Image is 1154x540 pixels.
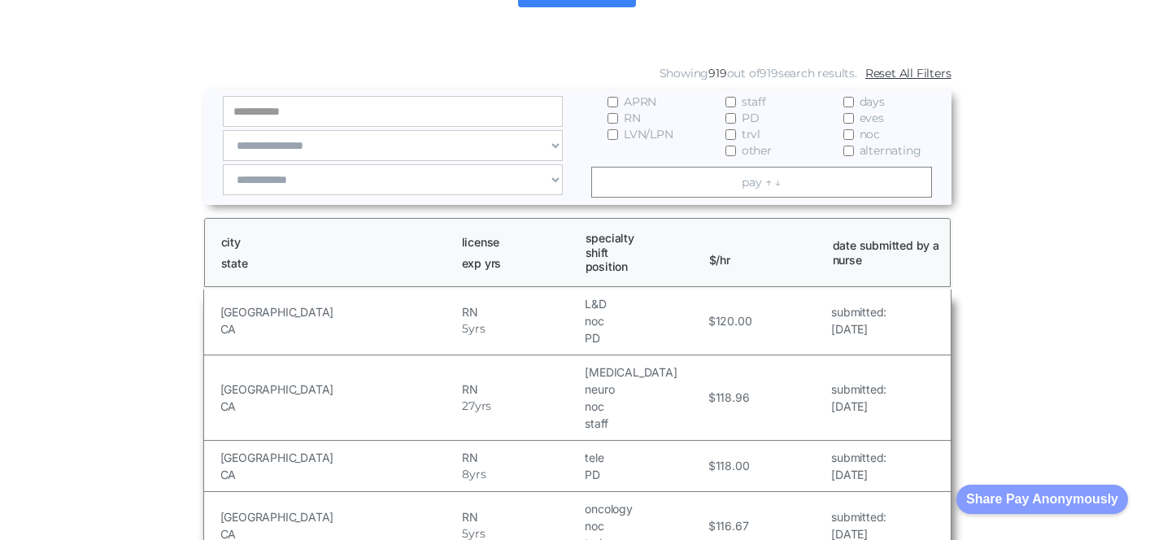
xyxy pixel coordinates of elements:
h5: $ [708,312,716,329]
h5: CA [220,398,459,415]
input: staff [725,97,736,107]
span: other [742,142,772,159]
a: submitted:[DATE] [831,303,886,337]
h5: submitted: [831,449,886,466]
h5: noc [585,517,703,534]
input: noc [843,129,854,140]
h1: $/hr [709,238,818,267]
h5: [GEOGRAPHIC_DATA] [220,449,459,466]
form: Email Form [203,61,952,205]
span: RN [624,110,641,126]
h5: [DATE] [831,398,886,415]
input: PD [725,113,736,124]
h5: [DATE] [831,320,886,337]
a: submitted:[DATE] [831,381,886,415]
span: APRN [624,94,656,110]
a: Reset All Filters [865,65,952,81]
h5: [GEOGRAPHIC_DATA] [220,381,459,398]
h5: RN [462,508,581,525]
h5: PD [585,466,703,483]
span: noc [860,126,880,142]
h5: L&D [585,295,703,312]
h5: RN [462,303,581,320]
h1: date submitted by a nurse [833,238,942,267]
h5: RN [462,381,581,398]
h1: license [462,235,571,250]
span: eves [860,110,884,126]
span: PD [742,110,760,126]
input: alternating [843,146,854,156]
h5: 118.00 [716,457,750,474]
h5: 5 [462,320,468,337]
span: alternating [860,142,921,159]
h5: noc [585,312,703,329]
h1: position [586,259,695,274]
h1: specialty [586,231,695,246]
h5: $ [708,389,716,406]
a: pay ↑ ↓ [591,167,932,198]
h5: 27 [462,398,475,415]
span: days [860,94,885,110]
h5: yrs [469,466,486,483]
input: eves [843,113,854,124]
a: submitted:[DATE] [831,449,886,483]
input: days [843,97,854,107]
h5: RN [462,449,581,466]
h5: 116.67 [716,517,749,534]
h5: yrs [475,398,491,415]
h5: $ [708,517,716,534]
span: staff [742,94,766,110]
h5: [MEDICAL_DATA] neuro [585,364,703,398]
h5: submitted: [831,381,886,398]
input: other [725,146,736,156]
h1: shift [586,246,695,260]
span: 919 [708,66,726,81]
h5: 118.96 [716,389,750,406]
div: Showing out of search results. [660,65,857,81]
span: LVN/LPN [624,126,673,142]
input: APRN [607,97,618,107]
h5: $ [708,457,716,474]
h5: PD [585,329,703,346]
h1: state [221,256,447,271]
h5: CA [220,320,459,337]
input: RN [607,113,618,124]
h5: 120.00 [716,312,752,329]
input: trvl [725,129,736,140]
h5: tele [585,449,703,466]
h1: exp yrs [462,256,571,271]
h5: yrs [468,320,485,337]
span: 919 [760,66,777,81]
h5: submitted: [831,508,886,525]
h5: staff [585,415,703,432]
span: trvl [742,126,760,142]
button: Share Pay Anonymously [956,485,1128,514]
h5: CA [220,466,459,483]
h5: noc [585,398,703,415]
h5: [DATE] [831,466,886,483]
input: LVN/LPN [607,129,618,140]
h5: [GEOGRAPHIC_DATA] [220,508,459,525]
h5: submitted: [831,303,886,320]
h1: city [221,235,447,250]
h5: [GEOGRAPHIC_DATA] [220,303,459,320]
h5: oncology [585,500,703,517]
h5: 8 [462,466,469,483]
